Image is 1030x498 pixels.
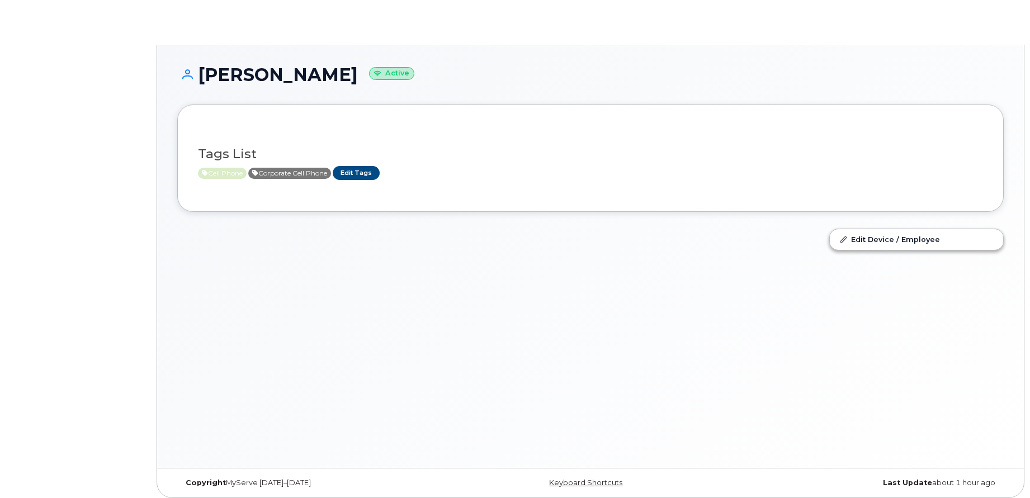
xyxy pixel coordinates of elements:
[186,478,226,487] strong: Copyright
[177,478,453,487] div: MyServe [DATE]–[DATE]
[333,166,380,180] a: Edit Tags
[198,147,983,161] h3: Tags List
[549,478,622,487] a: Keyboard Shortcuts
[883,478,932,487] strong: Last Update
[177,65,1004,84] h1: [PERSON_NAME]
[248,168,331,179] span: Active
[728,478,1004,487] div: about 1 hour ago
[198,168,247,179] span: Active
[830,229,1003,249] a: Edit Device / Employee
[369,67,414,80] small: Active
